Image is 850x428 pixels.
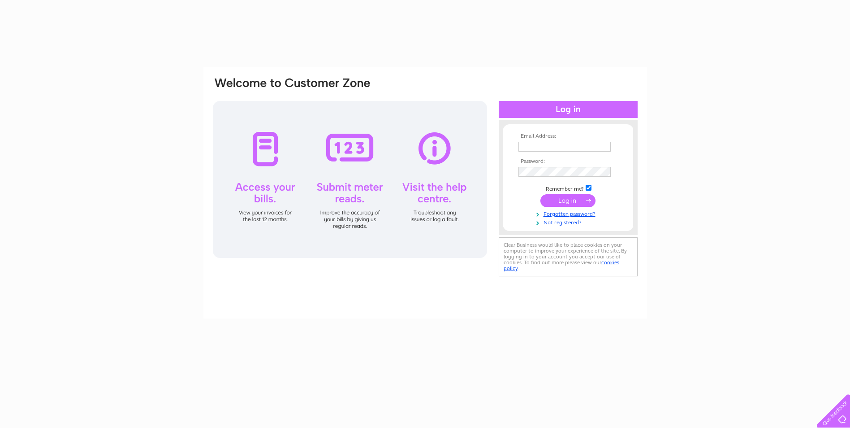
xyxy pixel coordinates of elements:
[516,133,620,140] th: Email Address:
[518,218,620,226] a: Not registered?
[518,209,620,218] a: Forgotten password?
[504,259,619,271] a: cookies policy
[540,194,595,207] input: Submit
[516,183,620,192] td: Remember me?
[516,158,620,165] th: Password:
[499,237,638,276] div: Clear Business would like to place cookies on your computer to improve your experience of the sit...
